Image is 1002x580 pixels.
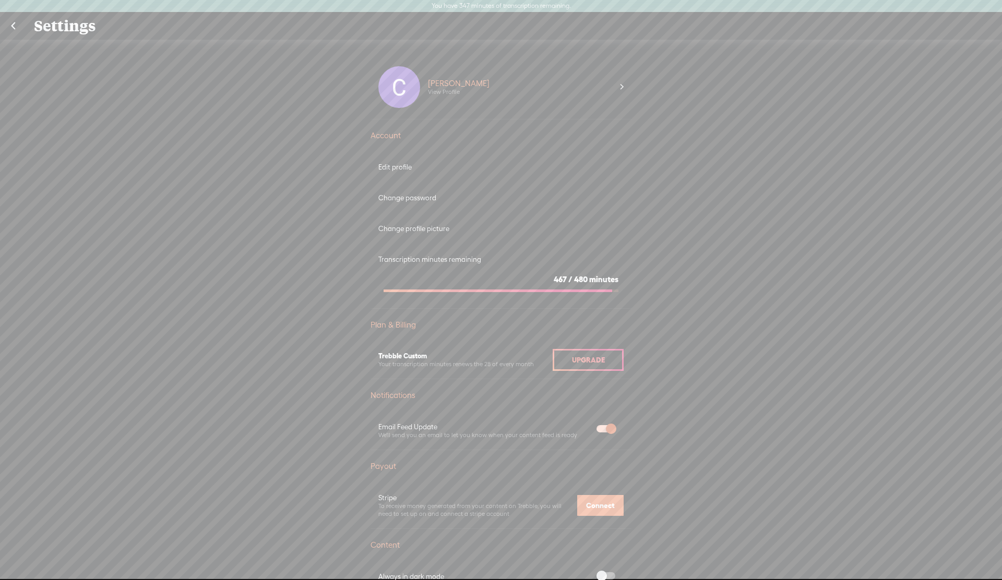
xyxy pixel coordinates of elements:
[589,275,618,284] span: minutes
[586,501,615,510] span: Connect
[27,13,975,40] div: Settings
[568,275,572,284] span: /
[428,78,490,89] div: [PERSON_NAME]
[378,422,588,431] div: Email Feed Update
[378,360,553,368] div: Your transcription minutes renews the 28 of every month
[371,540,631,550] div: Content
[378,255,624,264] div: Transcription minutes remaining
[378,163,624,172] div: Edit profile
[371,390,631,401] div: Notifications
[371,461,631,472] div: Payout
[371,320,631,330] div: Plan & Billing
[574,275,588,284] span: 480
[378,493,572,502] div: Stripe
[378,352,427,360] span: Trebble Custom
[432,2,571,10] label: You have 347 minutes of transcription remaining.
[371,130,631,141] div: Account
[378,502,572,517] div: To receive money generated from your content on Trebble, you will need to set up on and connect a...
[378,194,624,202] div: Change password
[554,275,567,284] span: 467
[378,431,588,439] div: We'll send you an email to let you know when your content feed is ready
[428,88,460,96] div: View Profile
[572,356,605,364] span: Upgrade
[378,224,624,233] div: Change profile picture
